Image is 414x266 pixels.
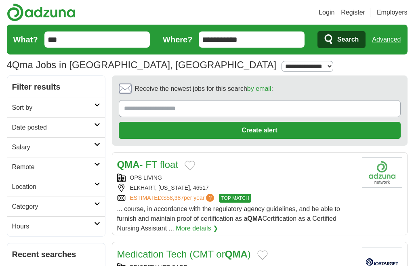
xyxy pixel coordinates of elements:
[163,34,192,46] label: Where?
[7,76,105,98] h2: Filter results
[341,8,365,17] a: Register
[12,142,94,152] h2: Salary
[12,248,100,260] h2: Recent searches
[12,162,94,172] h2: Remote
[163,195,184,201] span: $58,387
[7,216,105,236] a: Hours
[117,159,179,170] a: QMA- FT float
[257,250,268,260] button: Add to favorite jobs
[317,31,366,48] button: Search
[12,202,94,212] h2: Category
[225,249,248,260] strong: QMA
[13,34,38,46] label: What?
[219,194,251,203] span: TOP MATCH
[372,31,401,48] a: Advanced
[12,123,94,132] h2: Date posted
[117,174,355,182] div: OPS LIVING
[247,85,271,92] a: by email
[135,84,273,94] span: Receive the newest jobs for this search :
[117,184,355,192] div: ELKHART, [US_STATE], 46517
[117,249,251,260] a: Medication Tech (CMT orQMA)
[176,224,218,233] a: More details ❯
[119,122,401,139] button: Create alert
[12,103,94,113] h2: Sort by
[7,98,105,117] a: Sort by
[130,194,216,203] a: ESTIMATED:$58,387per year?
[319,8,334,17] a: Login
[7,117,105,137] a: Date posted
[7,157,105,177] a: Remote
[185,161,195,170] button: Add to favorite jobs
[117,205,340,232] span: ... course, in accordance with the regulatory agency guidelines, and be able to furnish and maint...
[7,58,12,72] span: 4
[7,177,105,197] a: Location
[206,194,214,202] span: ?
[362,157,402,188] img: Company logo
[377,8,408,17] a: Employers
[117,159,140,170] strong: QMA
[7,197,105,216] a: Category
[247,215,262,222] strong: QMA
[7,59,277,70] h1: Qma Jobs in [GEOGRAPHIC_DATA], [GEOGRAPHIC_DATA]
[12,182,94,192] h2: Location
[12,222,94,231] h2: Hours
[337,31,359,48] span: Search
[7,137,105,157] a: Salary
[7,3,76,21] img: Adzuna logo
